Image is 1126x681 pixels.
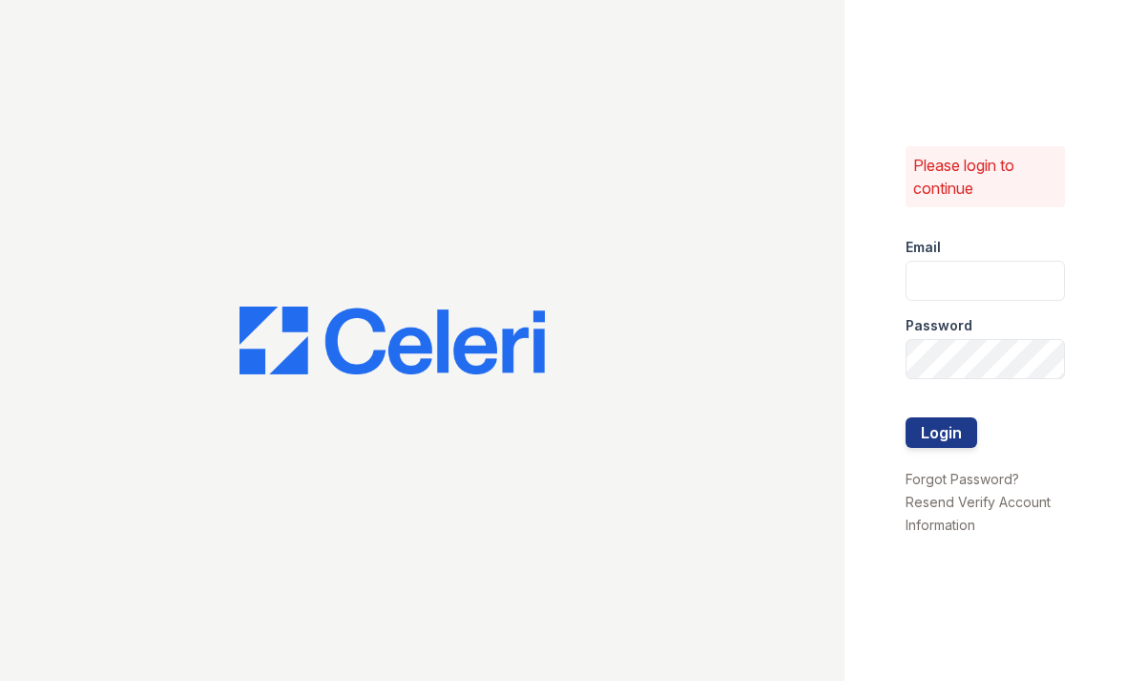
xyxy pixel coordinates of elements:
a: Forgot Password? [906,471,1019,487]
p: Please login to continue [913,154,1057,200]
label: Email [906,238,941,257]
button: Login [906,417,977,448]
img: CE_Logo_Blue-a8612792a0a2168367f1c8372b55b34899dd931a85d93a1a3d3e32e68fde9ad4.png [240,307,545,375]
label: Password [906,316,972,335]
a: Resend Verify Account Information [906,494,1051,533]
